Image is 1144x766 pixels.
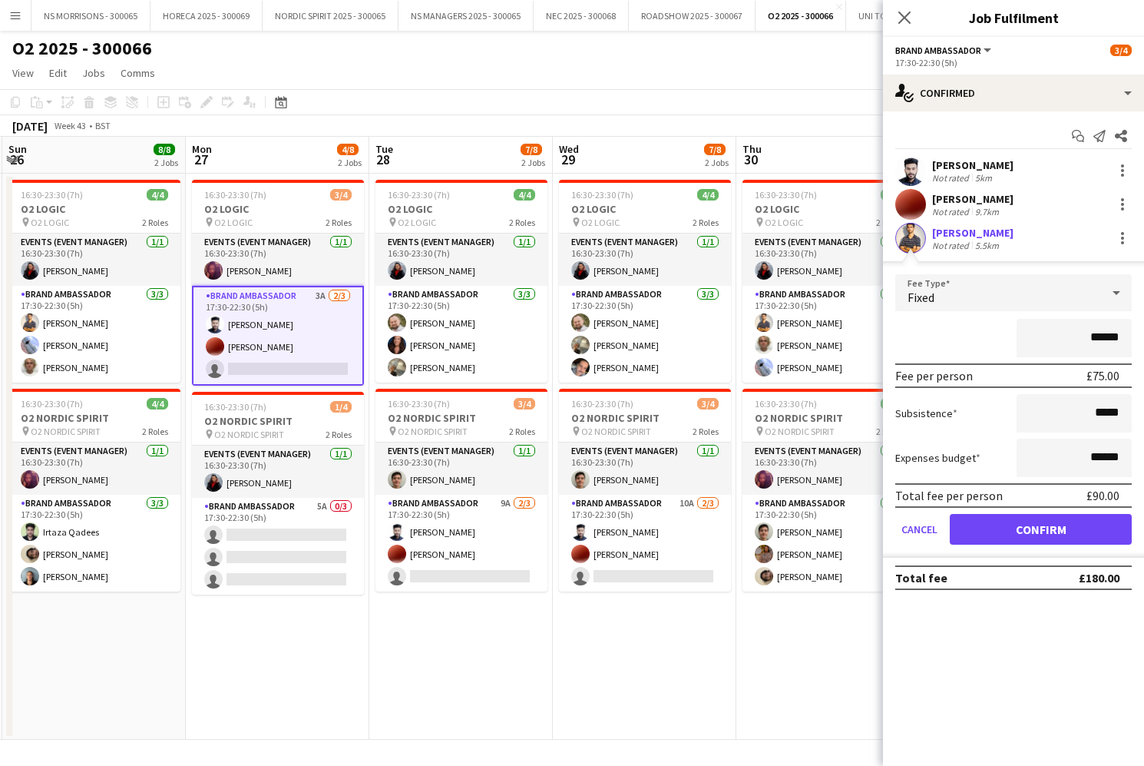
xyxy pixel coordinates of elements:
div: Not rated [932,240,972,251]
button: NEC 2025 - 300068 [534,1,629,31]
h3: O2 LOGIC [742,202,914,216]
span: 2 Roles [876,217,902,228]
label: Expenses budget [895,451,980,465]
span: 3/4 [514,398,535,410]
app-card-role: Brand Ambassador3/317:30-22:30 (5h)[PERSON_NAME][PERSON_NAME][PERSON_NAME] [559,286,731,383]
span: 27 [190,151,212,168]
app-job-card: 16:30-23:30 (7h)4/4O2 LOGIC O2 LOGIC2 RolesEvents (Event Manager)1/116:30-23:30 (7h)[PERSON_NAME]... [375,180,547,383]
span: O2 NORDIC SPIRIT [765,426,835,437]
h3: O2 NORDIC SPIRIT [8,411,180,425]
app-job-card: 16:30-23:30 (7h)1/4O2 NORDIC SPIRIT O2 NORDIC SPIRIT2 RolesEvents (Event Manager)1/116:30-23:30 (... [192,392,364,595]
span: 16:30-23:30 (7h) [571,398,633,410]
div: Fee per person [895,368,973,383]
h3: O2 LOGIC [8,202,180,216]
div: £90.00 [1086,488,1119,503]
h3: O2 NORDIC SPIRIT [559,411,731,425]
span: 28 [373,151,393,168]
span: Brand Ambassador [895,45,981,56]
app-card-role: Brand Ambassador3/317:30-22:30 (5h)[PERSON_NAME][PERSON_NAME][PERSON_NAME] [742,495,914,592]
app-card-role: Events (Event Manager)1/116:30-23:30 (7h)[PERSON_NAME] [8,443,180,495]
div: 17:30-22:30 (5h) [895,57,1132,68]
button: HORECA 2025 - 300069 [150,1,263,31]
span: 16:30-23:30 (7h) [755,189,817,201]
span: 2 Roles [509,426,535,437]
button: O2 2025 - 300066 [756,1,846,31]
span: 16:30-23:30 (7h) [21,398,83,410]
app-job-card: 16:30-23:30 (7h)4/4O2 NORDIC SPIRIT O2 NORDIC SPIRIT2 RolesEvents (Event Manager)1/116:30-23:30 (... [742,389,914,592]
div: Not rated [932,172,972,184]
span: Week 43 [51,120,89,131]
div: 16:30-23:30 (7h)3/4O2 NORDIC SPIRIT O2 NORDIC SPIRIT2 RolesEvents (Event Manager)1/116:30-23:30 (... [559,389,731,592]
app-job-card: 16:30-23:30 (7h)4/4O2 LOGIC O2 LOGIC2 RolesEvents (Event Manager)1/116:30-23:30 (7h)[PERSON_NAME]... [8,180,180,383]
app-job-card: 16:30-23:30 (7h)4/4O2 LOGIC O2 LOGIC2 RolesEvents (Event Manager)1/116:30-23:30 (7h)[PERSON_NAME]... [742,180,914,383]
span: Tue [375,142,393,156]
h3: O2 LOGIC [375,202,547,216]
span: O2 NORDIC SPIRIT [398,426,468,437]
span: 2 Roles [693,426,719,437]
app-card-role: Brand Ambassador3/317:30-22:30 (5h)[PERSON_NAME][PERSON_NAME][PERSON_NAME] [375,286,547,383]
h3: O2 NORDIC SPIRIT [192,414,364,428]
app-card-role: Events (Event Manager)1/116:30-23:30 (7h)[PERSON_NAME] [559,443,731,495]
span: 16:30-23:30 (7h) [204,189,266,201]
app-card-role: Brand Ambassador5A0/317:30-22:30 (5h) [192,498,364,595]
span: Sun [8,142,27,156]
div: 9.7km [972,206,1002,217]
h3: Job Fulfilment [883,8,1144,28]
div: 5.5km [972,240,1002,251]
button: ROADSHOW 2025 - 300067 [629,1,756,31]
span: Fixed [908,290,934,305]
span: 16:30-23:30 (7h) [204,401,266,413]
span: Comms [121,66,155,80]
div: 5km [972,172,995,184]
span: 4/4 [514,189,535,201]
a: Comms [114,63,161,83]
span: O2 LOGIC [398,217,436,228]
span: 2 Roles [693,217,719,228]
span: 4/4 [697,189,719,201]
span: View [12,66,34,80]
app-card-role: Brand Ambassador3/317:30-22:30 (5h)[PERSON_NAME][PERSON_NAME][PERSON_NAME] [742,286,914,383]
span: O2 NORDIC SPIRIT [214,429,284,440]
span: 16:30-23:30 (7h) [388,189,450,201]
span: 4/4 [147,189,168,201]
div: 16:30-23:30 (7h)4/4O2 LOGIC O2 LOGIC2 RolesEvents (Event Manager)1/116:30-23:30 (7h)[PERSON_NAME]... [559,180,731,383]
app-card-role: Events (Event Manager)1/116:30-23:30 (7h)[PERSON_NAME] [742,443,914,495]
a: View [6,63,40,83]
app-card-role: Events (Event Manager)1/116:30-23:30 (7h)[PERSON_NAME] [8,234,180,286]
div: Not rated [932,206,972,217]
button: UNI TOUR - 300067 [846,1,944,31]
span: 29 [557,151,579,168]
span: 3/4 [330,189,352,201]
div: BST [95,120,111,131]
app-job-card: 16:30-23:30 (7h)4/4O2 NORDIC SPIRIT O2 NORDIC SPIRIT2 RolesEvents (Event Manager)1/116:30-23:30 (... [8,389,180,592]
span: 3/4 [1110,45,1132,56]
div: £180.00 [1079,570,1119,585]
app-job-card: 16:30-23:30 (7h)3/4O2 NORDIC SPIRIT O2 NORDIC SPIRIT2 RolesEvents (Event Manager)1/116:30-23:30 (... [375,389,547,592]
app-card-role: Brand Ambassador3/317:30-22:30 (5h)[PERSON_NAME][PERSON_NAME][PERSON_NAME] [8,286,180,383]
span: 4/4 [147,398,168,410]
span: 4/4 [881,189,902,201]
div: [PERSON_NAME] [932,226,1013,240]
span: O2 NORDIC SPIRIT [581,426,651,437]
div: 16:30-23:30 (7h)3/4O2 LOGIC O2 LOGIC2 RolesEvents (Event Manager)1/116:30-23:30 (7h)[PERSON_NAME]... [192,180,364,386]
span: O2 LOGIC [765,217,803,228]
span: 7/8 [704,144,726,155]
label: Subsistence [895,406,957,420]
span: 2 Roles [326,217,352,228]
app-card-role: Events (Event Manager)1/116:30-23:30 (7h)[PERSON_NAME] [742,234,914,286]
button: NS MANAGERS 2025 - 300065 [398,1,534,31]
app-card-role: Brand Ambassador3A2/317:30-22:30 (5h)[PERSON_NAME][PERSON_NAME] [192,286,364,386]
div: 2 Jobs [154,157,178,168]
h3: O2 NORDIC SPIRIT [375,411,547,425]
app-card-role: Events (Event Manager)1/116:30-23:30 (7h)[PERSON_NAME] [559,234,731,286]
div: Total fee per person [895,488,1003,503]
app-card-role: Events (Event Manager)1/116:30-23:30 (7h)[PERSON_NAME] [192,446,364,498]
h3: O2 LOGIC [192,202,364,216]
span: O2 NORDIC SPIRIT [31,426,101,437]
app-card-role: Brand Ambassador10A2/317:30-22:30 (5h)[PERSON_NAME][PERSON_NAME] [559,495,731,592]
